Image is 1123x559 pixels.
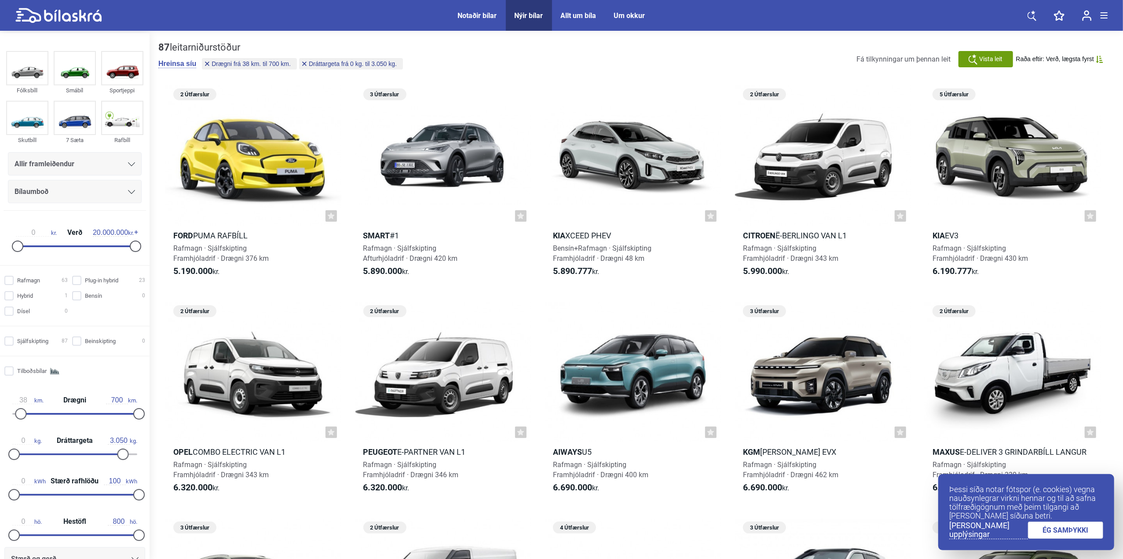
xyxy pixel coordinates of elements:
[108,437,137,445] span: kg.
[557,522,592,533] span: 4 Útfærslur
[173,244,269,263] span: Rafmagn · Sjálfskipting Framhjóladrif · Drægni 376 km
[12,518,42,526] span: hö.
[62,336,68,346] span: 87
[165,85,341,285] a: 2 ÚtfærslurFordPuma rafbíllRafmagn · SjálfskiptingFramhjóladrif · Drægni 376 km5.190.000kr.
[12,396,44,404] span: km.
[979,55,1002,64] span: Vista leit
[949,485,1103,520] p: Þessi síða notar fótspor (e. cookies) vegna nauðsynlegrar virkni hennar og til að safna tölfræðig...
[142,291,145,300] span: 0
[85,291,102,300] span: Bensín
[743,266,789,277] span: kr.
[178,305,212,317] span: 2 Útfærslur
[165,230,341,241] h2: Puma rafbíll
[202,58,297,69] button: Drægni frá 38 km. til 700 km.
[363,231,390,240] b: Smart
[85,336,116,346] span: Beinskipting
[545,302,721,501] a: AiwaysU5Rafmagn · SjálfskiptingFramhjóladrif · Drægni 400 km6.690.000kr.
[545,230,721,241] h2: XCeed PHEV
[173,482,212,493] b: 6.320.000
[62,276,68,285] span: 63
[49,478,101,485] span: Stærð rafhlöðu
[54,85,96,95] div: Smábíl
[545,85,721,285] a: KiaXCeed PHEVBensín+Rafmagn · SjálfskiptingFramhjóladrif · Drægni 48 km5.890.777kr.
[101,85,143,95] div: Sportjeppi
[937,522,971,533] span: 4 Útfærslur
[937,305,971,317] span: 2 Útfærslur
[735,230,911,241] h2: ë-Berlingo Van L1
[743,266,782,276] b: 5.990.000
[553,266,592,276] b: 5.890.777
[743,244,838,263] span: Rafmagn · Sjálfskipting Framhjóladrif · Drægni 343 km
[85,276,118,285] span: Plug-in hybrid
[933,231,945,240] b: Kia
[55,437,95,444] span: Dráttargeta
[363,447,398,457] b: Peugeot
[743,460,838,479] span: Rafmagn · Sjálfskipting Framhjóladrif · Drægni 462 km
[61,518,88,525] span: Hestöfl
[363,266,410,277] span: kr.
[101,135,143,145] div: Rafbíll
[173,266,212,276] b: 5.190.000
[1028,522,1104,539] a: ÉG SAMÞYKKI
[735,85,911,285] a: 2 ÚtfærslurCitroenë-Berlingo Van L1Rafmagn · SjálfskiptingFramhjóladrif · Drægni 343 km5.990.000kr.
[933,482,972,493] b: 6.807.600
[106,396,137,404] span: km.
[553,460,648,479] span: Rafmagn · Sjálfskipting Framhjóladrif · Drægni 400 km
[355,85,531,285] a: 3 ÚtfærslurSmart#1Rafmagn · SjálfskiptingAfturhjóladrif · Drægni 420 km5.890.000kr.
[6,85,48,95] div: Fólksbíll
[561,11,596,20] a: Allt um bíla
[173,231,193,240] b: Ford
[515,11,543,20] a: Nýir bílar
[735,302,911,501] a: 3 ÚtfærslurKGM[PERSON_NAME] EVXRafmagn · SjálfskiptingFramhjóladrif · Drægni 462 km6.690.000kr.
[933,460,1028,479] span: Rafmagn · Sjálfskipting Framhjóladrif · Drægni 330 km
[368,522,402,533] span: 2 Útfærslur
[173,447,193,457] b: Opel
[925,302,1101,501] a: 2 ÚtfærslurMaxuse-Deliver 3 grindarbíll LangurRafmagn · SjálfskiptingFramhjóladrif · Drægni 330 k...
[54,135,96,145] div: 7 Sæta
[553,482,599,493] span: kr.
[545,447,721,457] h2: U5
[17,307,30,316] span: Dísel
[614,11,645,20] a: Um okkur
[458,11,497,20] a: Notaðir bílar
[309,61,397,67] span: Dráttargeta frá 0 kg. til 3.050 kg.
[17,276,40,285] span: Rafmagn
[65,291,68,300] span: 1
[363,482,402,493] b: 6.320.000
[17,291,33,300] span: Hybrid
[17,366,47,376] span: Tilboðsbílar
[178,88,212,100] span: 2 Útfærslur
[165,302,341,501] a: 2 ÚtfærslurOpelCombo Electric Van L1Rafmagn · SjálfskiptingFramhjóladrif · Drægni 343 km6.320.000kr.
[743,482,789,493] span: kr.
[65,307,68,316] span: 0
[747,305,782,317] span: 3 Útfærslur
[93,229,134,237] span: kr.
[158,59,196,68] button: Hreinsa síu
[743,447,760,457] b: KGM
[925,230,1101,241] h2: EV3
[355,302,531,501] a: 2 ÚtfærslurPeugeote-Partner Van L1Rafmagn · SjálfskiptingFramhjóladrif · Drægni 346 km6.320.000kr.
[158,42,405,53] div: leitarniðurstöður
[158,42,170,53] b: 87
[165,447,341,457] h2: Combo Electric Van L1
[1016,55,1103,63] button: Raða eftir: Verð, lægsta fyrst
[61,397,88,404] span: Drægni
[1016,55,1094,63] span: Raða eftir: Verð, lægsta fyrst
[173,460,269,479] span: Rafmagn · Sjálfskipting Framhjóladrif · Drægni 343 km
[553,266,599,277] span: kr.
[747,522,782,533] span: 3 Útfærslur
[553,244,651,263] span: Bensín+Rafmagn · Sjálfskipting Framhjóladrif · Drægni 48 km
[933,482,979,493] span: kr.
[212,61,291,67] span: Drægni frá 38 km. til 700 km.
[178,522,212,533] span: 3 Útfærslur
[12,437,42,445] span: kg.
[142,336,145,346] span: 0
[747,88,782,100] span: 2 Útfærslur
[299,58,403,69] button: Dráttargeta frá 0 kg. til 3.050 kg.
[949,521,1028,539] a: [PERSON_NAME] upplýsingar
[6,135,48,145] div: Skutbíll
[355,230,531,241] h2: #1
